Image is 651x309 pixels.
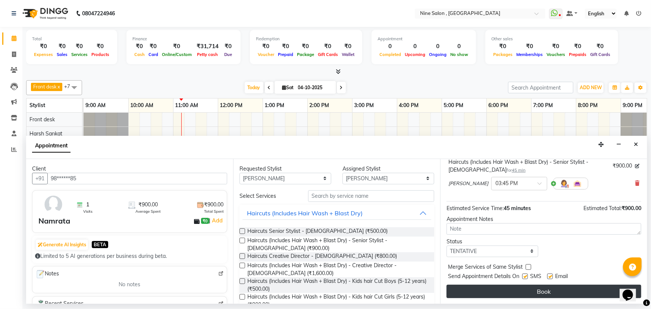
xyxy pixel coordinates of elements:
[340,42,356,51] div: ₹0
[296,82,333,93] input: 2025-10-04
[620,279,644,302] iframe: chat widget
[209,216,224,225] span: |
[242,206,431,220] button: Haircuts (Includes Hair Wash + Blast Dry)
[447,205,504,212] span: Estimated Service Time:
[622,205,641,212] span: ₹900.00
[263,100,287,111] a: 1:00 PM
[247,262,428,277] span: Haircuts (Includes Hair Wash + Blast Dry) - Creative Director - [DEMOGRAPHIC_DATA] (₹1,600.00)
[588,52,612,57] span: Gift Cards
[32,173,48,184] button: +91
[247,252,397,262] span: Haircuts Creative Director - [DEMOGRAPHIC_DATA] (₹800.00)
[119,281,140,288] span: No notes
[447,238,538,246] div: Status
[578,82,604,93] button: ADD NEW
[491,36,612,42] div: Other sales
[447,285,641,298] button: Book
[427,42,448,51] div: 0
[132,42,147,51] div: ₹0
[308,100,331,111] a: 2:00 PM
[32,52,55,57] span: Expenses
[504,205,531,212] span: 45 minutes
[32,36,111,42] div: Total
[378,52,403,57] span: Completed
[378,42,403,51] div: 0
[448,180,488,187] span: [PERSON_NAME]
[514,52,545,57] span: Memberships
[316,42,340,51] div: ₹0
[588,42,612,51] div: ₹0
[32,139,71,153] span: Appointment
[138,201,158,209] span: ₹900.00
[397,100,421,111] a: 4:00 PM
[43,194,64,215] img: avatar
[35,269,59,279] span: Notes
[90,42,111,51] div: ₹0
[83,209,93,214] span: Visits
[135,209,161,214] span: Average Spent
[35,300,84,309] span: Recent Services
[583,205,622,212] span: Estimated Total:
[308,190,434,202] input: Search by service name
[295,52,316,57] span: Package
[580,85,602,90] span: ADD NEW
[491,42,514,51] div: ₹0
[507,168,526,173] small: for
[33,84,57,90] span: Front desk
[442,100,466,111] a: 5:00 PM
[508,82,573,93] input: Search Appointment
[218,100,245,111] a: 12:00 PM
[448,158,610,174] div: Haircuts (Includes Hair Wash + Blast Dry) - Senior Stylist - [DEMOGRAPHIC_DATA]
[64,83,76,89] span: +7
[427,52,448,57] span: Ongoing
[29,102,45,109] span: Stylist
[491,52,514,57] span: Packages
[195,52,220,57] span: Petty cash
[69,52,90,57] span: Services
[403,52,427,57] span: Upcoming
[247,293,428,309] span: Haircuts (Includes Hair Wash + Blast Dry) - Kids hair Cut Girls (5-12 years) (₹900.00)
[247,237,428,252] span: Haircuts (Includes Hair Wash + Blast Dry) - Senior Stylist - [DEMOGRAPHIC_DATA] (₹900.00)
[147,52,160,57] span: Card
[55,52,69,57] span: Sales
[173,100,200,111] a: 11:00 AM
[512,168,526,173] span: 45 min
[448,52,470,57] span: No show
[567,42,588,51] div: ₹0
[403,42,427,51] div: 0
[69,42,90,51] div: ₹0
[621,100,645,111] a: 9:00 PM
[222,52,234,57] span: Due
[247,209,363,218] div: Haircuts (Includes Hair Wash + Blast Dry)
[36,240,88,250] button: Generate AI Insights
[47,173,227,184] input: Search by Name/Mobile/Email/Code
[55,42,69,51] div: ₹0
[35,252,224,260] div: Limited to 5 AI generations per business during beta.
[573,179,582,188] img: Interior.png
[57,84,60,90] a: x
[630,139,641,150] button: Close
[86,201,89,209] span: 1
[194,42,222,51] div: ₹31,714
[281,85,296,90] span: Sat
[530,272,541,282] span: SMS
[514,42,545,51] div: ₹0
[567,52,588,57] span: Prepaids
[129,100,156,111] a: 10:00 AM
[29,116,55,123] span: Front desk
[204,201,223,209] span: ₹900.00
[211,216,224,225] a: Add
[147,42,160,51] div: ₹0
[160,52,194,57] span: Online/Custom
[234,192,303,200] div: Select Services
[132,52,147,57] span: Cash
[447,215,641,223] div: Appointment Notes
[555,272,568,282] span: Email
[378,36,470,42] div: Appointment
[276,42,295,51] div: ₹0
[92,241,108,248] span: BETA
[84,100,107,111] a: 9:00 AM
[29,130,62,137] span: Harsh Sankat
[340,52,356,57] span: Wallet
[256,36,356,42] div: Redemption
[545,42,567,51] div: ₹0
